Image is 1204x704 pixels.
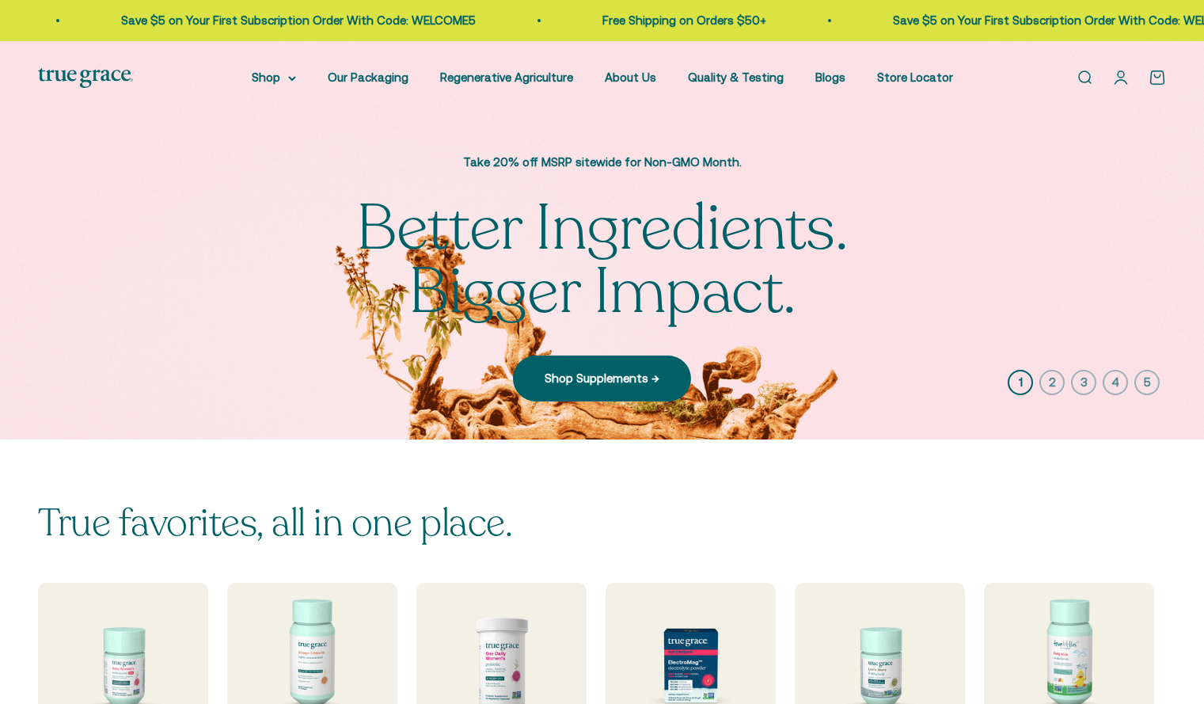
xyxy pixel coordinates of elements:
split-lines: True favorites, all in one place. [38,497,512,549]
button: 5 [1134,370,1160,395]
a: About Us [605,70,656,84]
button: 2 [1039,370,1065,395]
summary: Shop [252,68,296,87]
button: 1 [1008,370,1033,395]
a: Regenerative Agriculture [440,70,573,84]
a: Shop Supplements → [513,356,691,401]
a: Store Locator [877,70,953,84]
button: 4 [1103,370,1128,395]
split-lines: Better Ingredients. Bigger Impact. [356,185,848,335]
a: Our Packaging [328,70,408,84]
p: Save $5 on Your First Subscription Order With Code: WELCOME5 [815,11,1170,30]
a: Blogs [815,70,845,84]
button: 3 [1071,370,1096,395]
p: Save $5 on Your First Subscription Order With Code: WELCOME5 [44,11,398,30]
a: Quality & Testing [688,70,784,84]
a: Free Shipping on Orders $50+ [525,13,689,27]
p: Take 20% off MSRP sitewide for Non-GMO Month. [341,153,864,172]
